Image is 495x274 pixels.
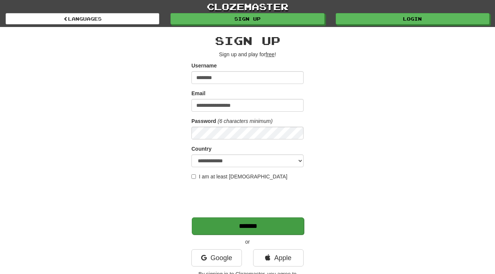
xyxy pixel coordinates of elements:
a: Languages [6,13,159,24]
u: free [265,51,274,57]
label: I am at least [DEMOGRAPHIC_DATA] [191,173,288,180]
em: (6 characters minimum) [218,118,273,124]
label: Email [191,90,205,97]
h2: Sign up [191,34,304,47]
label: Password [191,117,216,125]
a: Login [336,13,489,24]
iframe: reCAPTCHA [191,184,305,213]
a: Apple [253,249,304,267]
a: Sign up [170,13,324,24]
label: Country [191,145,212,153]
input: I am at least [DEMOGRAPHIC_DATA] [191,174,196,179]
a: Google [191,249,242,267]
p: Sign up and play for ! [191,51,304,58]
p: or [191,238,304,246]
label: Username [191,62,217,69]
